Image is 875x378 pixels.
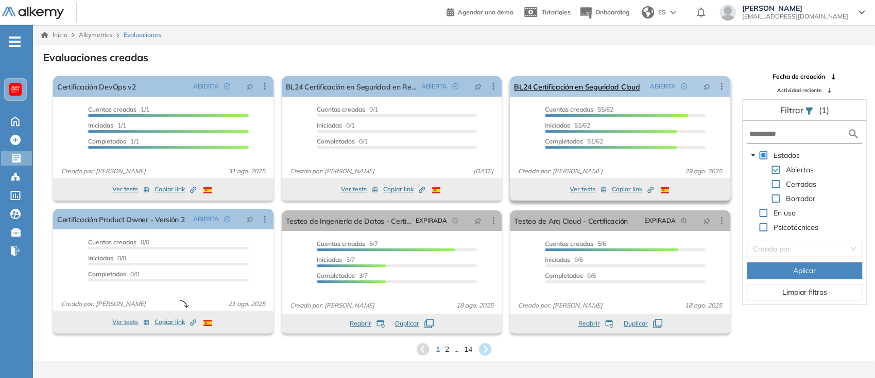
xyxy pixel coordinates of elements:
span: Reabrir [578,319,600,328]
span: check-circle [224,216,230,222]
span: ABIERTA [650,82,676,91]
i: - [9,41,21,43]
span: 0/0 [88,254,126,262]
span: Creado por: [PERSON_NAME] [514,167,607,176]
span: Iniciadas [317,256,342,263]
span: Iniciadas [88,121,113,129]
span: 0/6 [545,256,583,263]
span: EXPIRADA [644,216,676,225]
button: Copiar link [612,183,654,195]
button: Copiar link [155,316,196,328]
button: pushpin [695,78,718,95]
button: Onboarding [579,2,629,24]
span: Reabrir [350,319,371,328]
span: 3/7 [317,272,368,279]
span: Cuentas creadas [545,105,593,113]
span: pushpin [474,217,482,225]
span: Creado por: [PERSON_NAME] [514,301,607,310]
span: Borrador [786,194,815,203]
span: Creado por: [PERSON_NAME] [286,301,379,310]
span: Abiertas [784,164,816,176]
span: ... [454,344,459,355]
button: Duplicar [624,319,662,328]
button: Ver tests [112,183,149,195]
span: 31 ago. 2025 [224,167,269,176]
span: Filtrar [780,105,805,115]
span: pushpin [703,82,710,91]
span: Psicotécnicos [771,221,820,233]
span: ES [658,8,666,17]
img: Logo [2,7,64,20]
span: Duplicar [624,319,648,328]
span: pushpin [246,82,253,91]
span: Duplicar [395,319,419,328]
span: Copiar link [155,185,196,194]
img: world [642,6,654,19]
span: Onboarding [595,8,629,16]
span: Iniciadas [317,121,342,129]
span: 0/0 [88,270,139,278]
button: pushpin [467,78,489,95]
span: 29 ago. 2025 [681,167,726,176]
span: En uso [771,207,798,219]
span: Creado por: [PERSON_NAME] [57,299,150,309]
img: search icon [847,128,860,140]
span: Psicotécnicos [774,223,818,232]
span: Copiar link [612,185,654,194]
img: ESP [661,187,669,193]
span: 18 ago. 2025 [681,301,726,310]
span: field-time [681,218,687,224]
span: Creado por: [PERSON_NAME] [286,167,379,176]
span: pushpin [703,217,710,225]
span: [EMAIL_ADDRESS][DOMAIN_NAME] [742,12,848,21]
button: pushpin [238,78,261,95]
span: 1 [436,344,440,355]
span: 1/1 [88,137,139,145]
span: Copiar link [155,317,196,327]
span: Abiertas [786,165,814,174]
span: Agendar una demo [458,8,513,16]
span: Alkymetrics [79,31,112,39]
button: Limpiar filtros [747,284,862,300]
span: 0/1 [317,137,368,145]
span: Aplicar [793,265,816,276]
h3: Evaluaciones creadas [43,51,148,64]
span: 51/62 [545,121,590,129]
span: pushpin [246,215,253,223]
button: Copiar link [383,183,425,195]
button: Ver tests [112,316,149,328]
span: check-circle [681,83,687,89]
img: ESP [203,320,212,326]
span: ABIERTA [193,214,219,224]
span: Tutoriales [542,8,571,16]
button: Reabrir [578,319,613,328]
span: Cuentas creadas [88,105,136,113]
span: Completados [545,137,583,145]
span: Completados [545,272,583,279]
a: Certificación Product Owner - Versión 2 [57,209,185,229]
span: caret-down [750,153,756,158]
img: ESP [432,187,440,193]
span: Cuentas creadas [317,240,365,247]
img: ESP [203,187,212,193]
span: 1/1 [88,105,149,113]
span: 0/1 [317,105,378,113]
span: 0/6 [545,272,596,279]
a: Testeo de Arq Cloud - Certificación [514,210,628,231]
span: 5/6 [545,240,606,247]
span: 51/62 [545,137,603,145]
span: [PERSON_NAME] [742,4,848,12]
button: Ver tests [341,183,378,195]
span: Completados [88,137,126,145]
span: 2 [445,344,449,355]
span: Cuentas creadas [545,240,593,247]
span: Iniciadas [88,254,113,262]
span: (1) [818,104,829,116]
span: ABIERTA [193,82,219,91]
span: EXPIRADA [416,216,447,225]
span: 6/7 [317,240,378,247]
a: BL24 Certificación en Seguridad Cloud [514,76,640,97]
span: ABIERTA [421,82,447,91]
button: Duplicar [395,319,434,328]
span: Estados [771,149,802,161]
